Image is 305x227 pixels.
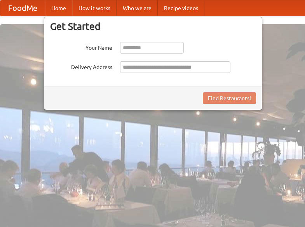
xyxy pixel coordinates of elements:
[0,0,45,16] a: FoodMe
[72,0,117,16] a: How it works
[117,0,158,16] a: Who we are
[50,61,112,71] label: Delivery Address
[50,21,256,32] h3: Get Started
[158,0,204,16] a: Recipe videos
[45,0,72,16] a: Home
[50,42,112,52] label: Your Name
[203,92,256,104] button: Find Restaurants!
